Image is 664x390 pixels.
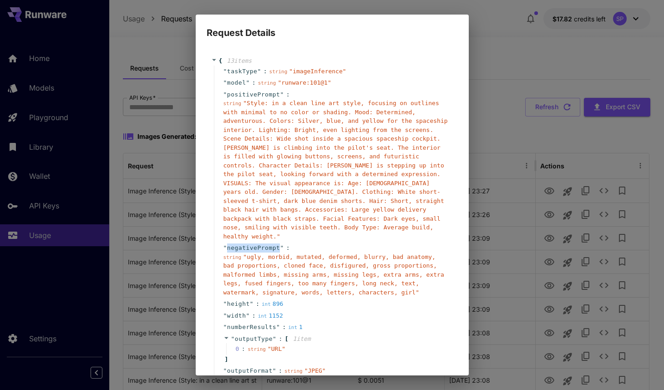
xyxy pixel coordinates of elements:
[279,334,282,344] span: :
[288,323,303,332] div: 1
[223,244,227,251] span: "
[219,56,223,66] span: {
[227,78,246,87] span: model
[273,367,276,374] span: "
[223,254,242,260] span: string
[227,243,280,253] span: negativePrompt
[258,80,276,86] span: string
[223,253,444,296] span: " ugly, morbid, mutated, deformed, blurry, bad anatomy, bad proportions, cloned face, disfigured,...
[252,311,256,320] span: :
[264,67,267,76] span: :
[227,366,273,375] span: outputFormat
[285,334,289,344] span: [
[227,323,276,332] span: numberResults
[223,355,228,364] span: ]
[276,324,280,330] span: "
[227,67,258,76] span: taskType
[223,367,227,374] span: "
[235,335,273,342] span: outputType
[227,57,252,64] span: 13 item s
[223,100,448,240] span: " Style: in a clean line art style, focusing on outlines with minimal to no color or shading. Moo...
[293,335,311,342] span: 1 item
[280,244,284,251] span: "
[278,79,331,86] span: " runware:101@1 "
[256,299,259,309] span: :
[242,344,245,354] div: :
[223,312,227,319] span: "
[223,300,227,307] span: "
[258,311,283,320] div: 1152
[223,101,242,106] span: string
[196,15,469,40] h2: Request Details
[223,91,227,98] span: "
[273,335,276,342] span: "
[250,300,253,307] span: "
[236,344,248,354] span: 0
[246,312,249,319] span: "
[269,69,288,75] span: string
[223,68,227,75] span: "
[223,79,227,86] span: "
[286,90,290,99] span: :
[223,324,227,330] span: "
[248,346,266,352] span: string
[279,366,282,375] span: :
[258,313,267,319] span: int
[286,243,290,253] span: :
[231,335,235,342] span: "
[282,323,286,332] span: :
[284,368,303,374] span: string
[262,301,271,307] span: int
[227,299,250,309] span: height
[280,91,284,98] span: "
[262,299,283,309] div: 896
[304,367,326,374] span: " JPEG "
[252,78,256,87] span: :
[257,68,261,75] span: "
[227,90,280,99] span: positivePrompt
[246,79,249,86] span: "
[227,311,246,320] span: width
[288,324,297,330] span: int
[289,68,346,75] span: " imageInference "
[268,345,285,352] span: " URL "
